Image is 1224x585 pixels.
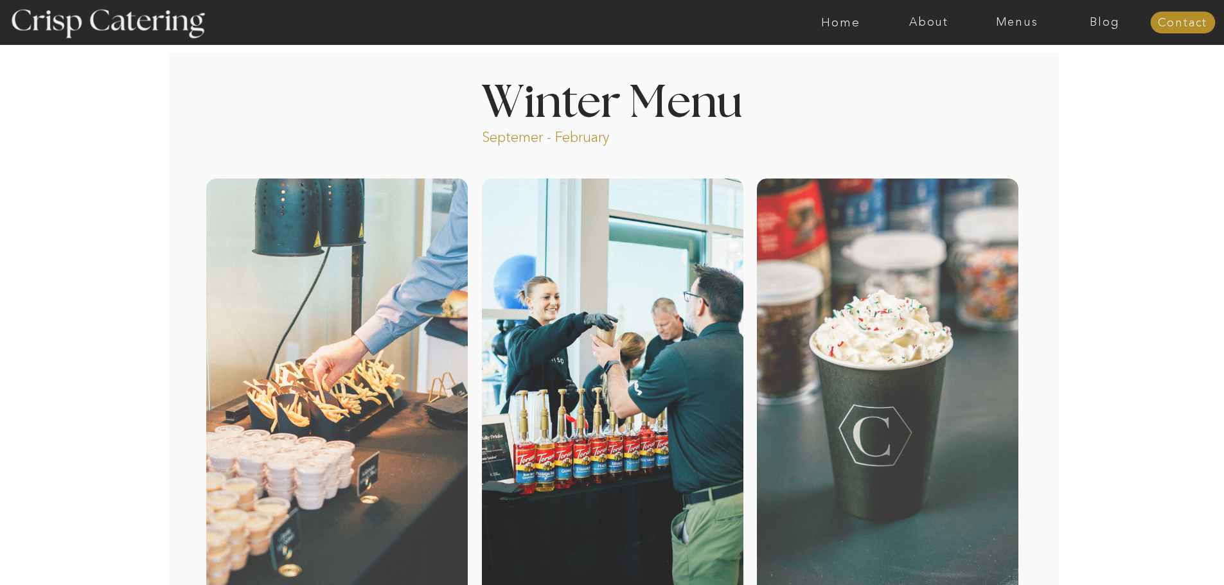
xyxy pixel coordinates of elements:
[482,128,659,143] p: Septemer - February
[1061,16,1149,29] a: Blog
[973,16,1061,29] a: Menus
[434,81,791,119] h1: Winter Menu
[885,16,973,29] a: About
[1150,17,1215,30] a: Contact
[797,16,885,29] a: Home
